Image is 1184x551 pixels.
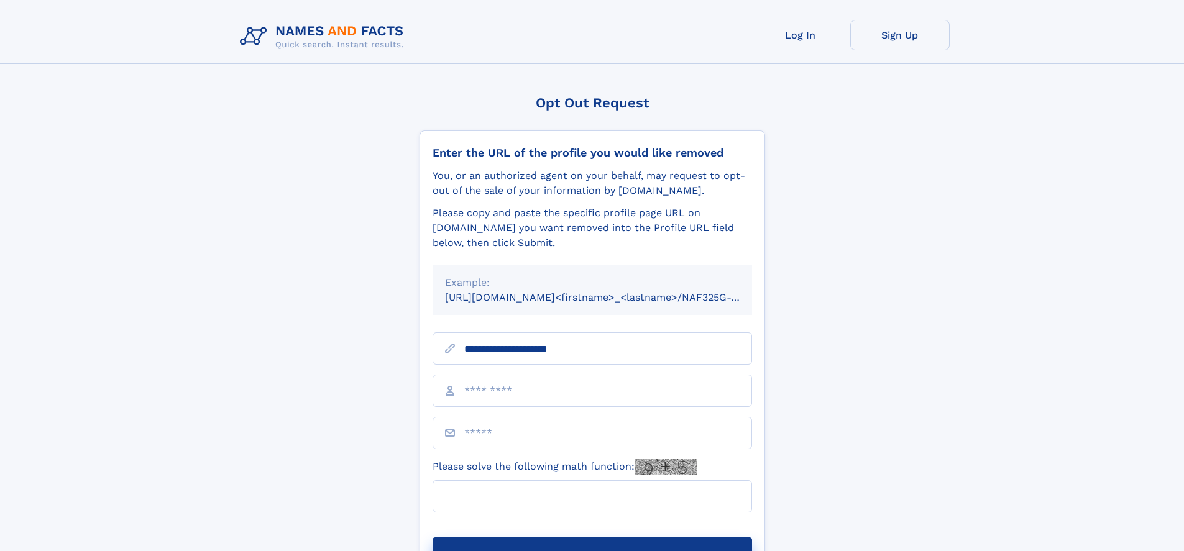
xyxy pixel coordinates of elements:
div: Example: [445,275,740,290]
img: Logo Names and Facts [235,20,414,53]
a: Sign Up [850,20,950,50]
label: Please solve the following math function: [433,459,697,475]
small: [URL][DOMAIN_NAME]<firstname>_<lastname>/NAF325G-xxxxxxxx [445,291,776,303]
div: You, or an authorized agent on your behalf, may request to opt-out of the sale of your informatio... [433,168,752,198]
div: Opt Out Request [420,95,765,111]
div: Please copy and paste the specific profile page URL on [DOMAIN_NAME] you want removed into the Pr... [433,206,752,250]
a: Log In [751,20,850,50]
div: Enter the URL of the profile you would like removed [433,146,752,160]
